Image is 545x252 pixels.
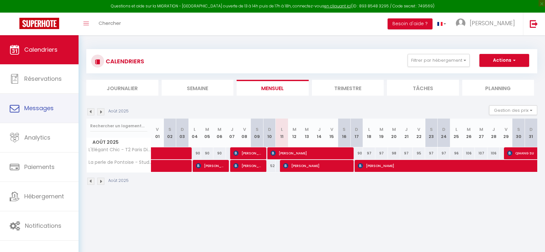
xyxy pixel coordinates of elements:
abbr: L [455,126,457,132]
th: 18 [363,119,376,147]
span: Chercher [99,20,121,26]
button: Actions [479,54,529,67]
th: 29 [500,119,512,147]
th: 07 [226,119,239,147]
abbr: J [231,126,233,132]
button: Gestion des prix [489,105,537,115]
a: en cliquant ici [324,3,351,9]
abbr: L [281,126,283,132]
th: 31 [525,119,537,147]
abbr: S [168,126,171,132]
div: 97 [363,147,376,159]
th: 25 [450,119,463,147]
a: Chercher [94,13,126,35]
th: 03 [176,119,189,147]
th: 08 [238,119,251,147]
input: Rechercher un logement... [90,120,147,132]
abbr: V [156,126,159,132]
abbr: S [256,126,259,132]
span: Hébergement [24,192,64,200]
abbr: M [205,126,209,132]
th: 21 [400,119,413,147]
abbr: V [417,126,420,132]
th: 01 [151,119,164,147]
li: Journalier [86,80,158,96]
th: 14 [313,119,326,147]
div: 90 [350,147,363,159]
th: 20 [388,119,401,147]
span: Messages [24,104,54,112]
th: 19 [375,119,388,147]
abbr: V [505,126,508,132]
h3: CALENDRIERS [104,54,144,68]
abbr: M [305,126,309,132]
th: 02 [164,119,176,147]
abbr: S [343,126,346,132]
abbr: L [194,126,196,132]
abbr: M [479,126,483,132]
abbr: J [318,126,321,132]
button: Filtrer par hébergement [408,54,470,67]
abbr: V [330,126,333,132]
span: L'Elégant Chic - T2 Paris Disneyland [88,147,152,152]
li: Semaine [162,80,234,96]
span: Notifications [25,222,61,230]
th: 27 [475,119,487,147]
abbr: J [492,126,495,132]
span: La perle de Pontoise - Studio [88,160,152,165]
p: Août 2025 [108,108,129,114]
span: Paiements [24,163,55,171]
th: 16 [338,119,350,147]
abbr: M [392,126,396,132]
div: 97 [425,147,438,159]
abbr: D [529,126,533,132]
th: 28 [487,119,500,147]
abbr: J [405,126,408,132]
img: ... [456,18,465,28]
th: 26 [463,119,475,147]
span: [PERSON_NAME] [196,160,225,172]
span: Réservations [24,75,62,83]
th: 30 [512,119,525,147]
span: [PERSON_NAME] [283,160,350,172]
li: Tâches [387,80,459,96]
abbr: V [243,126,246,132]
abbr: D [442,126,445,132]
abbr: D [181,126,184,132]
div: 107 [475,147,487,159]
th: 15 [326,119,338,147]
div: 106 [487,147,500,159]
img: Super Booking [19,18,59,29]
div: 97 [400,147,413,159]
abbr: M [379,126,383,132]
th: 06 [213,119,226,147]
div: 96 [450,147,463,159]
th: 22 [413,119,425,147]
span: [PERSON_NAME] [470,19,515,27]
abbr: S [430,126,433,132]
abbr: D [268,126,271,132]
img: logout [530,20,538,28]
abbr: M [293,126,296,132]
div: 90 [201,147,214,159]
th: 11 [276,119,288,147]
span: Août 2025 [87,138,151,147]
div: 106 [463,147,475,159]
div: 90 [213,147,226,159]
div: 97 [438,147,450,159]
th: 10 [263,119,276,147]
th: 05 [201,119,214,147]
abbr: L [368,126,370,132]
li: Mensuel [237,80,309,96]
th: 09 [251,119,263,147]
a: ... [PERSON_NAME] [451,13,523,35]
div: 98 [388,147,401,159]
div: 97 [375,147,388,159]
th: 04 [188,119,201,147]
div: 95 [413,147,425,159]
abbr: M [467,126,471,132]
span: [PERSON_NAME] [233,160,263,172]
span: [PERSON_NAME] [233,147,263,159]
th: 24 [438,119,450,147]
th: 12 [288,119,301,147]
